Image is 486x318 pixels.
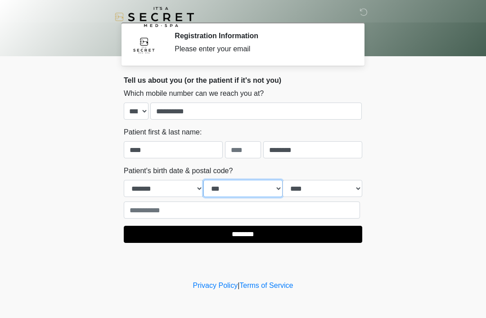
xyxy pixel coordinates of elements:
[175,31,349,40] h2: Registration Information
[115,7,194,27] img: It's A Secret Med Spa Logo
[239,282,293,289] a: Terms of Service
[124,127,202,138] label: Patient first & last name:
[130,31,157,58] img: Agent Avatar
[124,88,264,99] label: Which mobile number can we reach you at?
[238,282,239,289] a: |
[124,166,233,176] label: Patient's birth date & postal code?
[193,282,238,289] a: Privacy Policy
[124,76,362,85] h2: Tell us about you (or the patient if it's not you)
[175,44,349,54] div: Please enter your email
